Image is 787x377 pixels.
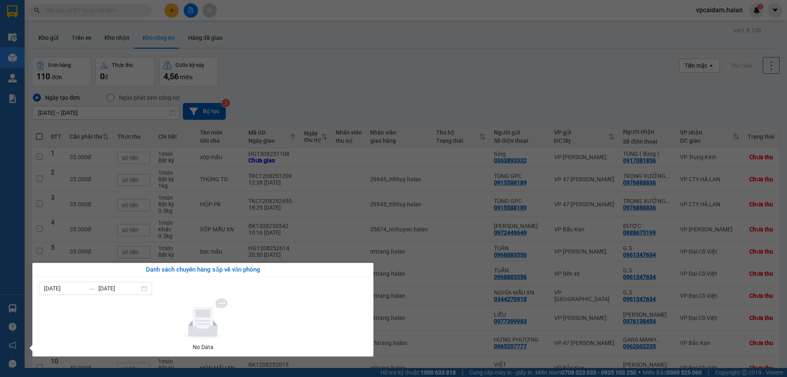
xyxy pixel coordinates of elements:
[89,285,95,292] span: to
[89,285,95,292] span: swap-right
[44,284,85,293] input: Từ ngày
[42,343,364,352] div: No Data
[98,284,140,293] input: Đến ngày
[39,265,367,275] div: Danh sách chuyến hàng sắp về văn phòng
